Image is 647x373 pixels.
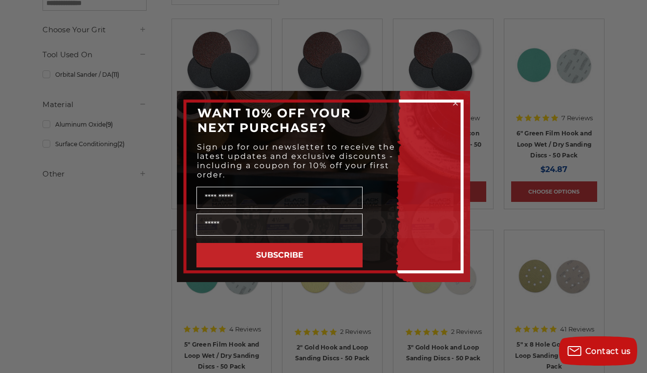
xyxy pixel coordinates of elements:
span: Contact us [585,347,631,356]
span: Sign up for our newsletter to receive the latest updates and exclusive discounts - including a co... [197,142,395,179]
span: WANT 10% OFF YOUR NEXT PURCHASE? [197,106,351,135]
button: Close dialog [451,98,460,108]
button: SUBSCRIBE [196,243,363,267]
input: Email [196,214,363,236]
button: Contact us [559,336,637,366]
